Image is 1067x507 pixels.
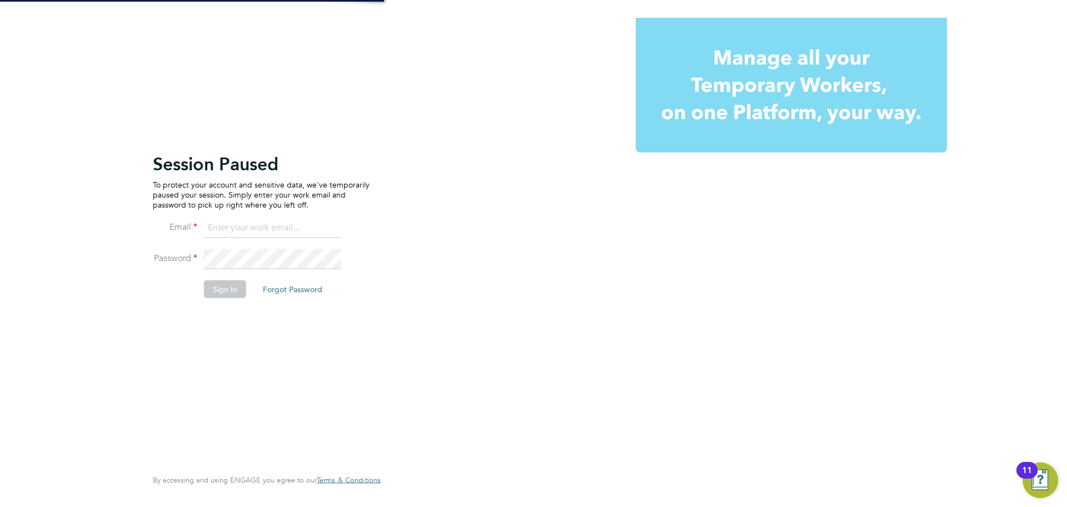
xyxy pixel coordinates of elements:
[317,476,381,485] a: Terms & Conditions
[153,252,197,264] label: Password
[1022,470,1032,485] div: 11
[153,475,381,485] span: By accessing and using ENGAGE you agree to our
[153,179,370,210] p: To protect your account and sensitive data, we've temporarily paused your session. Simply enter y...
[254,280,331,298] button: Forgot Password
[153,152,370,175] h2: Session Paused
[204,218,341,238] input: Enter your work email...
[153,221,197,233] label: Email
[1023,462,1058,498] button: Open Resource Center, 11 new notifications
[204,280,246,298] button: Sign In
